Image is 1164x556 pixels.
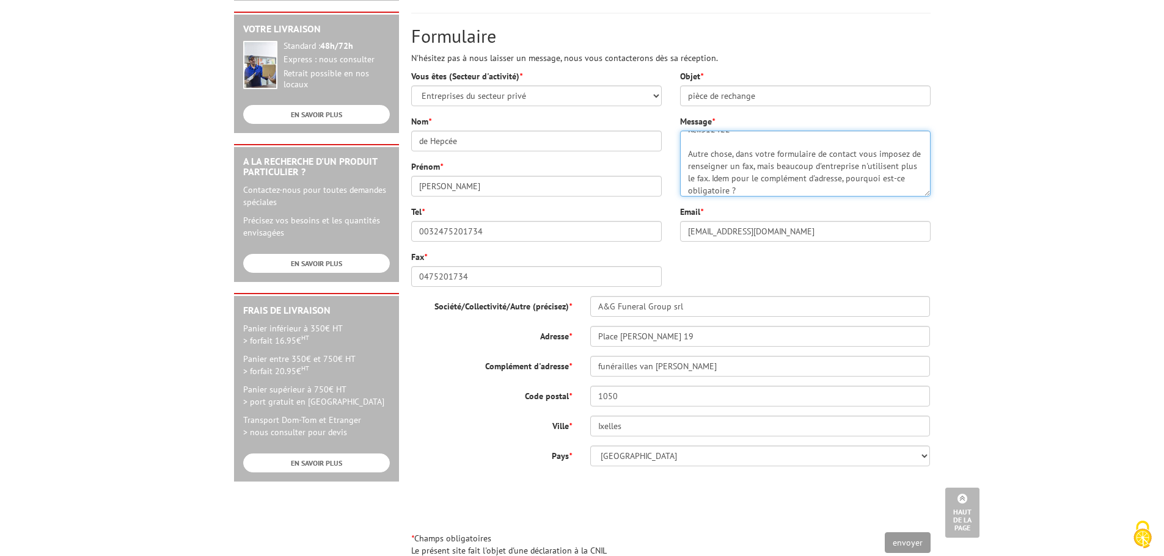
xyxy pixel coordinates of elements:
[284,54,390,65] div: Express : nous consulter
[243,427,347,438] span: > nous consulter pour devis
[243,322,390,347] p: Panier inférieur à 350€ HT
[284,41,390,52] div: Standard :
[20,32,29,42] img: website_grey.svg
[243,156,390,178] h2: A la recherche d'un produit particulier ?
[411,206,425,218] label: Tel
[243,214,390,239] p: Précisez vos besoins et les quantités envisagées
[284,68,390,90] div: Retrait possible en nos locaux
[1121,514,1164,556] button: Cookies (fenêtre modale)
[411,161,443,173] label: Prénom
[243,41,277,89] img: widget-livraison.jpg
[243,414,390,438] p: Transport Dom-Tom et Etranger
[301,364,309,372] sup: HT
[63,72,94,80] div: Domaine
[243,254,390,273] a: EN SAVOIR PLUS
[243,24,390,35] h2: Votre livraison
[680,206,703,218] label: Email
[402,446,581,462] label: Pays
[243,335,309,346] span: > forfait 16.95€
[243,366,309,377] span: > forfait 20.95€
[320,40,353,51] strong: 48h/72h
[243,453,390,472] a: EN SAVOIR PLUS
[411,26,931,46] h2: Formulaire
[243,305,390,316] h2: Frais de Livraison
[139,71,148,81] img: tab_keywords_by_traffic_grey.svg
[32,32,138,42] div: Domaine: [DOMAIN_NAME]
[243,383,390,408] p: Panier supérieur à 750€ HT
[20,20,29,29] img: logo_orange.svg
[152,72,187,80] div: Mots-clés
[301,333,309,342] sup: HT
[243,184,390,208] p: Contactez-nous pour toutes demandes spéciales
[402,416,581,432] label: Ville
[402,326,581,342] label: Adresse
[745,475,931,523] iframe: reCAPTCHA
[680,115,715,128] label: Message
[411,251,427,263] label: Fax
[34,20,60,29] div: v 4.0.25
[885,532,931,553] input: envoyer
[402,356,581,372] label: Complément d'adresse
[243,396,384,407] span: > port gratuit en [GEOGRAPHIC_DATA]
[1127,519,1158,550] img: Cookies (fenêtre modale)
[680,70,703,82] label: Objet
[411,70,522,82] label: Vous êtes (Secteur d'activité)
[411,115,431,128] label: Nom
[49,71,59,81] img: tab_domain_overview_orange.svg
[411,52,931,64] p: N'hésitez pas à nous laisser un message, nous vous contacterons dès sa réception.
[945,488,979,538] a: Haut de la page
[402,296,581,312] label: Société/Collectivité/Autre (précisez)
[243,105,390,124] a: EN SAVOIR PLUS
[402,386,581,402] label: Code postal
[243,353,390,377] p: Panier entre 350€ et 750€ HT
